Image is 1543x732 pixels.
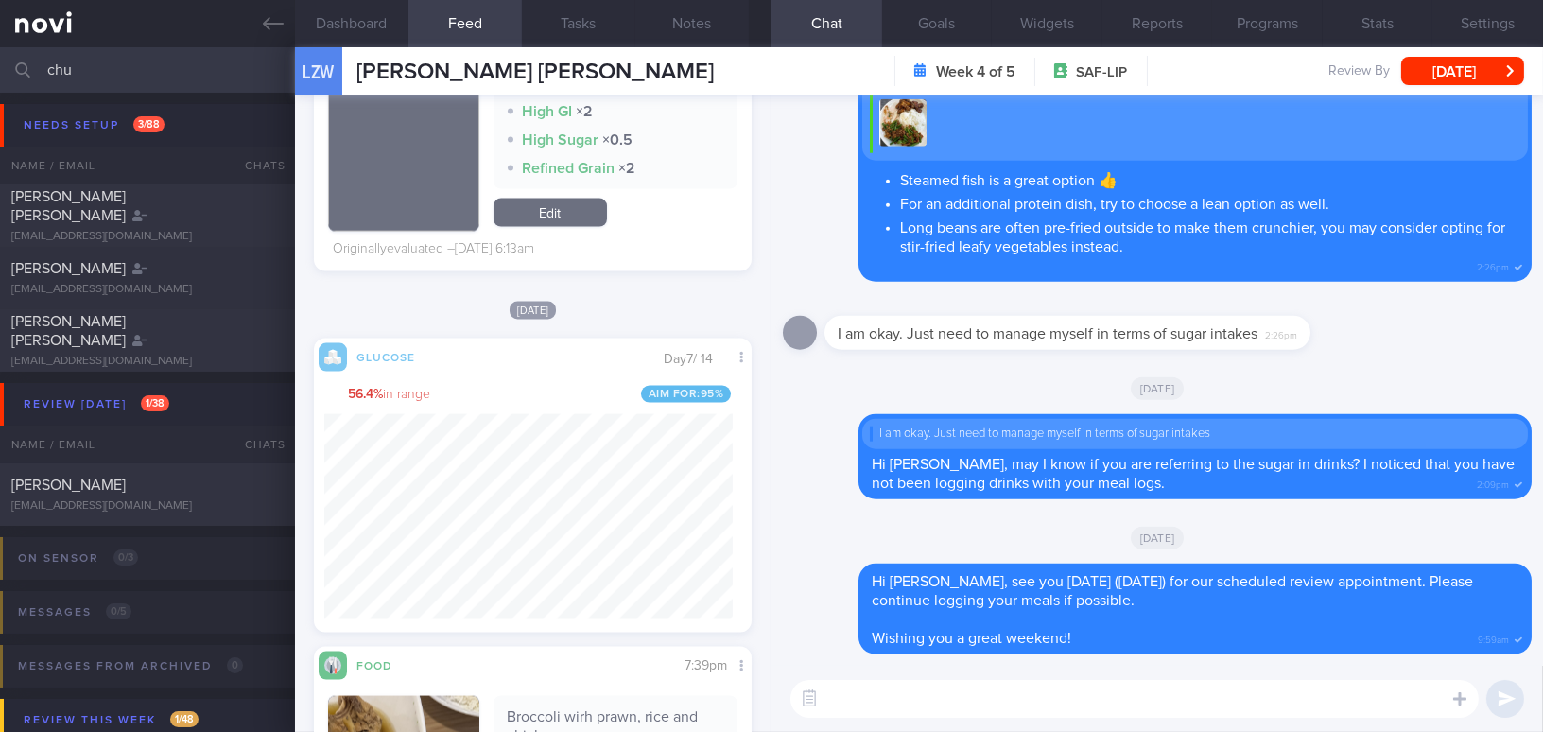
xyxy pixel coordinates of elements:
span: [DATE] [1131,527,1185,549]
strong: Week 4 of 5 [936,62,1015,81]
div: [EMAIL_ADDRESS][DOMAIN_NAME] [11,499,284,514]
span: 0 / 3 [113,549,138,566]
div: Chats [219,426,295,463]
li: Long beans are often pre-fried outside to make them crunchier, you may consider opting for stir-f... [900,214,1518,256]
strong: 56.4 % [348,388,383,401]
strong: × 0.5 [603,132,633,148]
span: Review By [1328,63,1390,80]
div: I am okay. Just need to manage myself in terms of sugar intakes [870,427,1520,442]
span: [PERSON_NAME] [11,478,126,493]
button: [DATE] [1401,57,1524,85]
div: [EMAIL_ADDRESS][DOMAIN_NAME] [11,230,284,244]
span: [PERSON_NAME] [11,261,126,276]
span: in range [348,387,430,404]
div: LZW [290,36,347,109]
div: Day 7 / 14 [664,350,727,369]
div: Chats [219,147,295,184]
li: For an additional protein dish, try to choose a lean option as well. [900,190,1518,214]
div: [EMAIL_ADDRESS][DOMAIN_NAME] [11,283,284,297]
div: Needs setup [19,113,169,138]
span: 0 / 5 [106,603,131,619]
span: [PERSON_NAME] [PERSON_NAME] [11,189,126,223]
span: 3 / 88 [133,116,165,132]
span: 2:26pm [1265,324,1297,342]
div: [EMAIL_ADDRESS][DOMAIN_NAME] [11,355,284,369]
span: 9:59am [1478,629,1509,647]
span: Hi [PERSON_NAME], may I know if you are referring to the sugar in drinks? I noticed that you have... [872,457,1515,491]
span: I am okay. Just need to manage myself in terms of sugar intakes [838,326,1257,341]
strong: Refined Grain [523,161,615,176]
strong: × 2 [577,104,594,119]
span: Hi [PERSON_NAME], see you [DATE] ([DATE]) for our scheduled review appointment. Please continue l... [872,574,1473,608]
div: Messages [13,600,136,625]
span: 0 [227,657,243,673]
a: Edit [494,199,607,227]
strong: × 2 [619,161,636,176]
span: 2:26pm [1477,256,1509,274]
img: Replying to photo by Mee Li [879,99,927,147]
strong: High Sugar [523,132,599,148]
span: [PERSON_NAME] [PERSON_NAME] [11,314,126,348]
div: Originally evaluated – [DATE] 6:13am [333,241,534,258]
span: 2:09pm [1477,474,1509,492]
span: 1 / 48 [170,711,199,727]
div: Messages from Archived [13,654,248,679]
div: Food [347,656,423,672]
span: 1 / 38 [141,395,169,411]
span: SAF-LIP [1076,63,1127,82]
div: On sensor [13,546,143,571]
span: [DATE] [1131,377,1185,400]
strong: High GI [523,104,573,119]
span: [PERSON_NAME] [PERSON_NAME] [356,61,714,83]
div: Review [DATE] [19,392,174,417]
span: Aim for: 95 % [641,386,732,403]
span: [DATE] [510,302,557,320]
li: Steamed fish is a great option 👍 [900,166,1518,190]
div: Glucose [347,348,423,364]
span: Wishing you a great weekend! [872,631,1071,646]
span: 7:39pm [685,659,727,672]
